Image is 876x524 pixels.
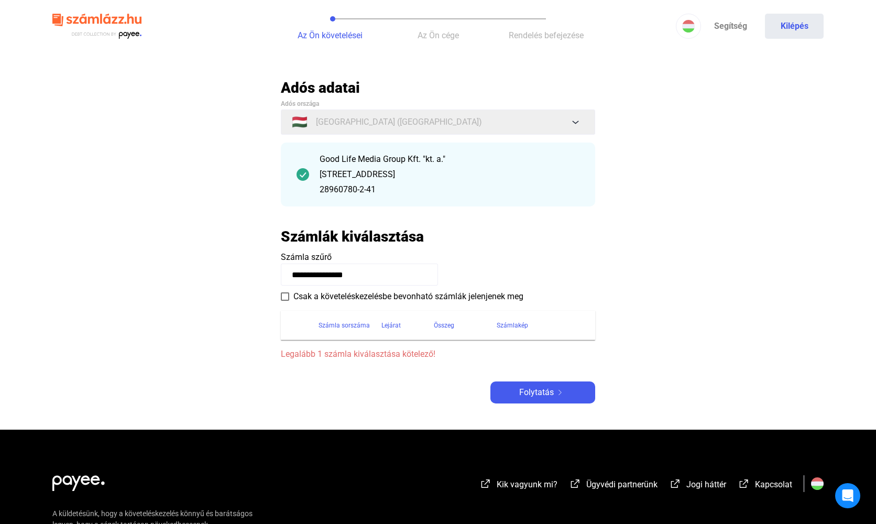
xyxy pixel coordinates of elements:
[297,168,309,181] img: checkmark-darker-green-circle
[52,470,105,491] img: white-payee-white-dot.svg
[281,100,319,107] span: Adós országa
[316,116,482,128] span: [GEOGRAPHIC_DATA] ([GEOGRAPHIC_DATA])
[293,290,523,303] span: Csak a követeléskezelésbe bevonható számlák jelenjenek meg
[281,79,595,97] h2: Adós adatai
[554,390,566,395] img: arrow-right-white
[669,481,726,491] a: external-link-whiteJogi háttér
[569,481,658,491] a: external-link-whiteÜgyvédi partnerünk
[320,183,579,196] div: 28960780-2-41
[682,20,695,32] img: HU
[738,481,792,491] a: external-link-whiteKapcsolat
[281,252,332,262] span: Számla szűrő
[519,386,554,399] span: Folytatás
[586,479,658,489] span: Ügyvédi partnerünk
[479,481,557,491] a: external-link-whiteKik vagyunk mi?
[835,483,860,508] div: Open Intercom Messenger
[497,319,583,332] div: Számlakép
[281,110,595,135] button: 🇭🇺[GEOGRAPHIC_DATA] ([GEOGRAPHIC_DATA])
[298,30,363,40] span: Az Ön követelései
[479,478,492,489] img: external-link-white
[320,168,579,181] div: [STREET_ADDRESS]
[320,153,579,166] div: Good Life Media Group Kft. "kt. a."
[418,30,459,40] span: Az Ön cége
[434,319,454,332] div: Összeg
[509,30,584,40] span: Rendelés befejezése
[669,478,682,489] img: external-link-white
[281,348,595,361] span: Legalább 1 számla kiválasztása kötelező!
[497,319,528,332] div: Számlakép
[676,14,701,39] button: HU
[811,477,824,490] img: HU.svg
[281,227,424,246] h2: Számlák kiválasztása
[738,478,750,489] img: external-link-white
[755,479,792,489] span: Kapcsolat
[490,381,595,403] button: Folytatásarrow-right-white
[319,319,381,332] div: Számla sorszáma
[701,14,760,39] a: Segítség
[686,479,726,489] span: Jogi háttér
[497,479,557,489] span: Kik vagyunk mi?
[319,319,370,332] div: Számla sorszáma
[52,9,141,43] img: szamlazzhu-logo
[292,116,308,128] span: 🇭🇺
[569,478,582,489] img: external-link-white
[765,14,824,39] button: Kilépés
[434,319,497,332] div: Összeg
[381,319,434,332] div: Lejárat
[381,319,401,332] div: Lejárat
